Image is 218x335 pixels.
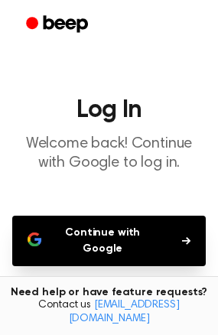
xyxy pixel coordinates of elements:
[9,299,209,326] span: Contact us
[15,10,102,40] a: Beep
[69,300,180,324] a: [EMAIL_ADDRESS][DOMAIN_NAME]
[12,98,206,122] h1: Log In
[12,216,206,266] button: Continue with Google
[12,135,206,173] p: Welcome back! Continue with Google to log in.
